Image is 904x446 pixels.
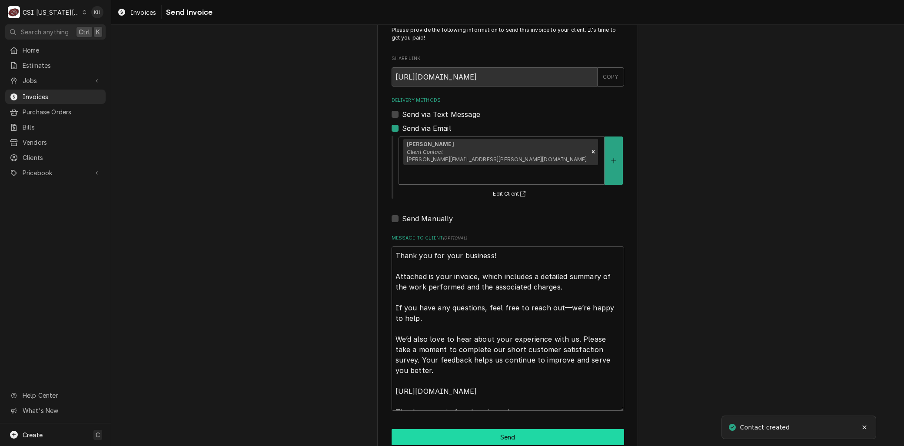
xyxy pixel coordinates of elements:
span: C [96,430,100,439]
a: Go to Pricebook [5,166,106,180]
a: Clients [5,150,106,165]
label: Message to Client [392,235,624,242]
em: Client Contact [407,149,443,155]
button: Edit Client [492,189,529,200]
span: Invoices [130,8,156,17]
span: Help Center [23,391,100,400]
a: Bills [5,120,106,134]
label: Send via Text Message [402,109,480,120]
button: Search anythingCtrlK [5,24,106,40]
span: Vendors [23,138,101,147]
textarea: Thank you for your business! Attached is your invoice, which includes a detailed summary of the w... [392,246,624,411]
div: Button Group Row [392,429,624,445]
a: Vendors [5,135,106,150]
span: What's New [23,406,100,415]
a: Go to What's New [5,403,106,418]
button: Send [392,429,624,445]
span: Ctrl [79,27,90,37]
div: CSI [US_STATE][GEOGRAPHIC_DATA] [23,8,80,17]
a: Invoices [114,5,160,20]
label: Delivery Methods [392,97,624,104]
button: COPY [597,67,624,87]
span: Home [23,46,101,55]
a: Invoices [5,90,106,104]
label: Share Link [392,55,624,62]
div: C [8,6,20,18]
div: Contact created [740,423,792,432]
label: Send Manually [402,213,453,224]
div: Kyley Hunnicutt's Avatar [91,6,103,18]
span: Jobs [23,76,88,85]
a: Estimates [5,58,106,73]
a: Go to Help Center [5,388,106,403]
a: Home [5,43,106,57]
span: [PERSON_NAME][EMAIL_ADDRESS][PERSON_NAME][DOMAIN_NAME] [407,156,587,163]
button: Create New Contact [605,136,623,185]
span: Bills [23,123,101,132]
div: Invoice Send Form [392,26,624,411]
a: Purchase Orders [5,105,106,119]
div: KH [91,6,103,18]
a: Go to Jobs [5,73,106,88]
span: K [96,27,100,37]
div: CSI Kansas City's Avatar [8,6,20,18]
div: Share Link [392,55,624,86]
span: Estimates [23,61,101,70]
span: Search anything [21,27,69,37]
span: ( optional ) [443,236,467,240]
span: Clients [23,153,101,162]
p: Please provide the following information to send this invoice to your client. It's time to get yo... [392,26,624,42]
label: Send via Email [402,123,451,133]
span: Pricebook [23,168,88,177]
div: Button Group [392,429,624,445]
svg: Create New Contact [611,158,616,164]
span: Purchase Orders [23,107,101,116]
div: Message to Client [392,235,624,411]
span: Create [23,431,43,439]
span: Invoices [23,92,101,101]
span: Send Invoice [163,7,213,18]
strong: [PERSON_NAME] [407,141,454,147]
div: Delivery Methods [392,97,624,224]
div: Remove [object Object] [588,139,598,166]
